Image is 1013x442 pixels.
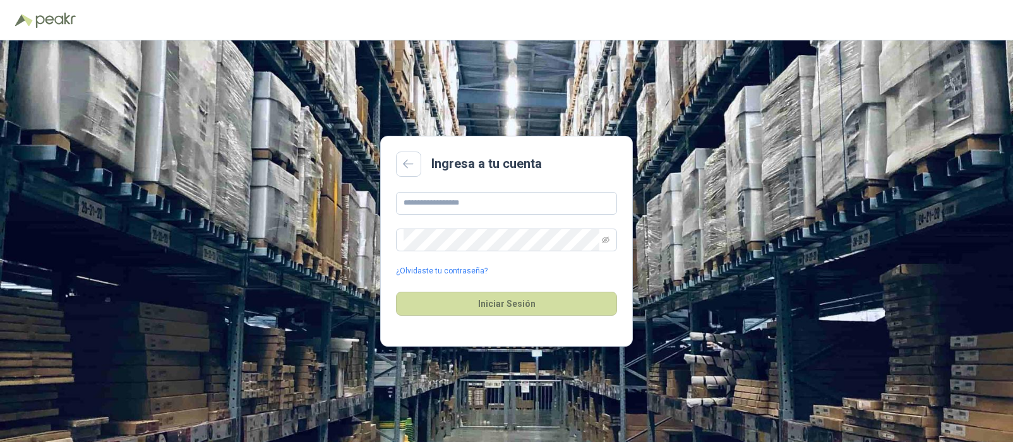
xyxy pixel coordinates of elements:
[396,265,488,277] a: ¿Olvidaste tu contraseña?
[431,154,542,174] h2: Ingresa a tu cuenta
[602,236,609,244] span: eye-invisible
[35,13,76,28] img: Peakr
[15,14,33,27] img: Logo
[396,292,617,316] button: Iniciar Sesión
